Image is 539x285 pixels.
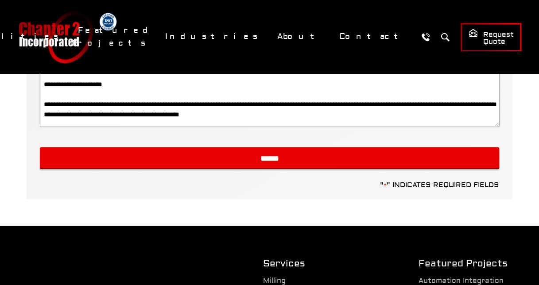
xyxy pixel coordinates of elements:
[468,28,514,46] span: Request Quote
[380,181,499,190] p: " " indicates required fields
[271,27,329,46] a: About
[263,257,382,270] h2: Services
[72,21,155,53] a: Featured Projects
[18,11,93,63] a: Chapter 2 Incorporated
[419,257,521,270] h2: Featured Projects
[419,276,504,285] a: Automation Integration
[159,27,267,46] a: Industries
[417,29,434,45] a: Call Us
[333,27,413,46] a: Contact
[263,276,286,285] a: Milling
[461,23,521,51] a: Request Quote
[437,29,453,45] button: Search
